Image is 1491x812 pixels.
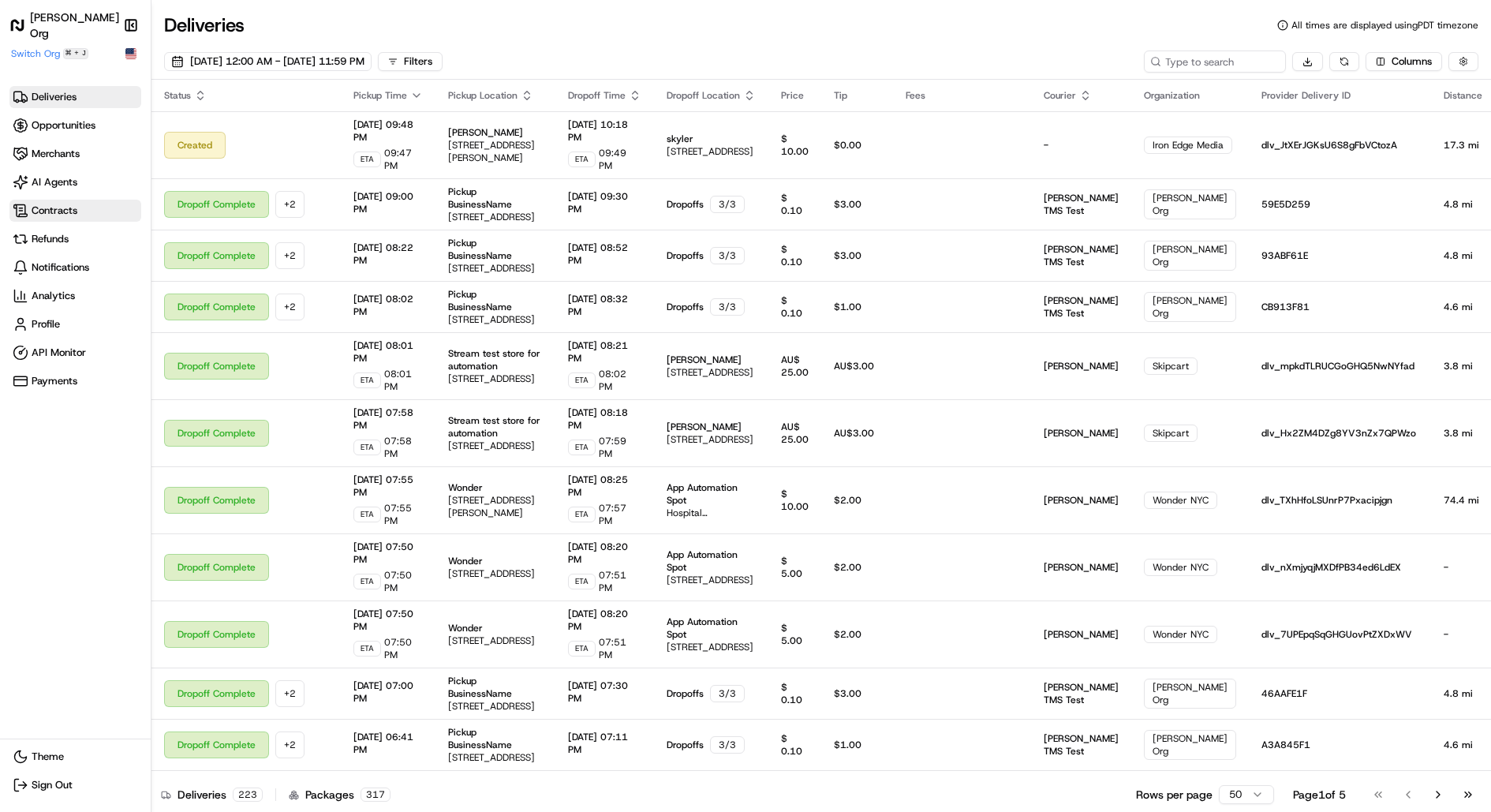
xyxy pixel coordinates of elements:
[568,190,641,215] span: [DATE] 09:30 PM
[1044,89,1076,102] span: Courier
[834,494,861,507] span: $2.00
[834,89,880,102] div: Tip
[353,293,423,318] span: [DATE] 08:02 PM
[781,681,802,706] span: $ 0.10
[448,700,535,713] span: [STREET_ADDRESS]
[161,787,263,803] div: Deliveries
[353,152,381,167] div: ETA
[667,145,753,158] span: [STREET_ADDRESS]
[1044,732,1119,758] span: [PERSON_NAME] TMS Test
[353,440,381,455] div: ETA
[1144,137,1232,154] div: Iron Edge Media
[1291,19,1478,32] span: All times are displayed using PDT timezone
[32,289,75,303] span: Analytics
[568,339,641,365] span: [DATE] 08:21 PM
[568,574,596,589] div: ETA
[834,249,861,262] span: $3.00
[1044,427,1119,440] span: [PERSON_NAME]
[9,313,141,335] a: Profile
[568,507,596,522] div: ETA
[448,440,535,452] span: [STREET_ADDRESS]
[667,641,753,653] span: [STREET_ADDRESS]
[568,89,626,102] span: Dropoff Time
[1144,89,1236,102] div: Organization
[1444,427,1473,440] span: 3.8 mi
[568,118,641,144] span: [DATE] 10:18 PM
[710,247,745,264] div: 3 / 3
[1261,561,1401,574] span: dlv_nXmjyqjMXDfPB34ed6LdEX
[164,89,191,102] span: Status
[667,301,704,313] span: Dropoffs
[384,502,423,527] span: 07:55 PM
[448,139,535,164] span: [STREET_ADDRESS][PERSON_NAME]
[834,427,874,440] span: AU$3.00
[599,368,641,393] span: 08:02 PM
[1293,787,1346,803] div: Page 1 of 5
[1261,301,1310,313] span: CB913F81
[667,616,738,641] span: App Automation Spot
[599,502,641,527] span: 07:57 PM
[667,421,742,433] span: [PERSON_NAME]
[1144,189,1236,219] div: [PERSON_NAME] Org
[781,488,809,513] span: $ 10.00
[834,301,861,313] span: $1.00
[448,347,540,372] span: Stream test store for automation
[1144,292,1236,322] div: [PERSON_NAME] Org
[781,133,809,158] span: $ 10.00
[1444,301,1473,313] span: 4.6 mi
[568,473,641,499] span: [DATE] 08:25 PM
[9,342,141,364] a: API Monitor
[384,636,423,661] span: 07:50 PM
[781,294,802,320] span: $ 0.10
[1144,626,1217,643] div: Wonder NYC
[781,732,802,758] span: $ 0.10
[9,256,141,279] a: Notifications
[1144,492,1217,509] div: Wonder NYC
[834,628,861,641] span: $2.00
[32,147,80,161] span: Merchants
[361,788,390,802] div: 317
[1261,427,1416,440] span: dlv_Hx2ZM4DZg8YV3nZx7QPWzo
[1261,139,1397,152] span: dlv_JtXErJGKsU6S8gFbVCtozA
[667,366,753,379] span: [STREET_ADDRESS]
[1444,687,1473,700] span: 4.8 mi
[9,171,141,193] a: AI Agents
[1044,628,1119,641] span: [PERSON_NAME]
[906,89,1018,102] div: Fees
[164,13,245,38] h1: Deliveries
[353,541,423,566] span: [DATE] 07:50 PM
[568,679,641,705] span: [DATE] 07:30 PM
[1261,739,1310,751] span: A3A845F1
[599,569,641,594] span: 07:51 PM
[781,555,802,580] span: $ 5.00
[599,435,641,460] span: 07:59 PM
[781,622,802,647] span: $ 5.00
[353,190,423,215] span: [DATE] 09:00 PM
[9,370,141,392] a: Payments
[667,433,753,446] span: [STREET_ADDRESS]
[568,731,641,756] span: [DATE] 07:11 PM
[404,54,432,69] div: Filters
[32,374,77,388] span: Payments
[448,372,535,385] span: [STREET_ADDRESS]
[1144,357,1198,375] div: Skipcart
[353,406,423,432] span: [DATE] 07:58 PM
[1044,243,1119,268] span: [PERSON_NAME] TMS Test
[32,232,69,246] span: Refunds
[667,249,704,262] span: Dropoffs
[32,346,86,360] span: API Monitor
[353,89,407,102] span: Pickup Time
[448,726,512,751] span: Pickup BusinessName
[1144,425,1198,442] div: Skipcart
[275,680,305,707] div: + 2
[448,89,518,102] span: Pickup Location
[448,185,512,211] span: Pickup BusinessName
[1261,89,1418,102] div: Provider Delivery ID
[710,196,745,213] div: 3 / 3
[1044,561,1119,574] span: [PERSON_NAME]
[164,52,372,71] button: [DATE] 12:00 AM - [DATE] 11:59 PM
[568,641,596,657] div: ETA
[384,147,423,172] span: 09:47 PM
[1261,687,1307,700] span: 46AAFE1F
[353,241,423,267] span: [DATE] 08:22 PM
